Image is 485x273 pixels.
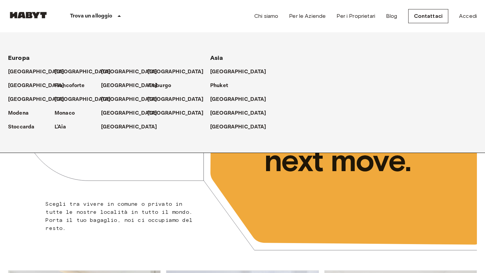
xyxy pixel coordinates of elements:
[210,109,273,117] a: [GEOGRAPHIC_DATA]
[8,54,30,62] span: Europa
[8,68,64,76] p: [GEOGRAPHIC_DATA]
[55,123,73,131] a: L'Aia
[210,123,273,131] a: [GEOGRAPHIC_DATA]
[55,109,75,117] p: Monaco
[210,54,223,62] span: Asia
[101,82,164,90] a: [GEOGRAPHIC_DATA]
[8,95,71,104] a: [GEOGRAPHIC_DATA]
[55,109,82,117] a: Monaco
[70,12,112,20] p: Trova un alloggio
[101,109,164,117] a: [GEOGRAPHIC_DATA]
[8,68,71,76] a: [GEOGRAPHIC_DATA]
[8,95,64,104] p: [GEOGRAPHIC_DATA]
[55,82,85,90] p: Francoforte
[148,109,211,117] a: [GEOGRAPHIC_DATA]
[8,123,34,131] p: Stoccarda
[210,109,266,117] p: [GEOGRAPHIC_DATA]
[101,123,157,131] p: [GEOGRAPHIC_DATA]
[55,95,111,104] p: [GEOGRAPHIC_DATA]
[101,68,157,76] p: [GEOGRAPHIC_DATA]
[101,95,164,104] a: [GEOGRAPHIC_DATA]
[55,68,111,76] p: [GEOGRAPHIC_DATA]
[336,12,375,20] a: Per i Proprietari
[148,95,211,104] a: [GEOGRAPHIC_DATA]
[148,68,211,76] a: [GEOGRAPHIC_DATA]
[45,200,200,232] p: Scegli tra vivere in comune o privato in tutte le nostre località in tutto il mondo. Porta il tuo...
[101,68,164,76] a: [GEOGRAPHIC_DATA]
[55,123,66,131] p: L'Aia
[210,68,266,76] p: [GEOGRAPHIC_DATA]
[8,12,48,18] img: Habyt
[148,82,178,90] a: Amburgo
[8,123,41,131] a: Stoccarda
[8,82,64,90] p: [GEOGRAPHIC_DATA]
[55,68,118,76] a: [GEOGRAPHIC_DATA]
[148,109,204,117] p: [GEOGRAPHIC_DATA]
[386,12,397,20] a: Blog
[289,12,326,20] a: Per le Aziende
[8,109,35,117] a: Modena
[8,109,29,117] p: Modena
[101,82,157,90] p: [GEOGRAPHIC_DATA]
[210,82,228,90] p: Phuket
[101,123,164,131] a: [GEOGRAPHIC_DATA]
[148,95,204,104] p: [GEOGRAPHIC_DATA]
[459,12,477,20] a: Accedi
[101,95,157,104] p: [GEOGRAPHIC_DATA]
[101,109,157,117] p: [GEOGRAPHIC_DATA]
[254,12,278,20] a: Chi siamo
[210,82,235,90] a: Phuket
[210,68,273,76] a: [GEOGRAPHIC_DATA]
[55,95,118,104] a: [GEOGRAPHIC_DATA]
[148,68,204,76] p: [GEOGRAPHIC_DATA]
[210,123,266,131] p: [GEOGRAPHIC_DATA]
[148,82,171,90] p: Amburgo
[210,95,273,104] a: [GEOGRAPHIC_DATA]
[8,82,71,90] a: [GEOGRAPHIC_DATA]
[55,82,91,90] a: Francoforte
[210,95,266,104] p: [GEOGRAPHIC_DATA]
[408,9,449,23] a: Contattaci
